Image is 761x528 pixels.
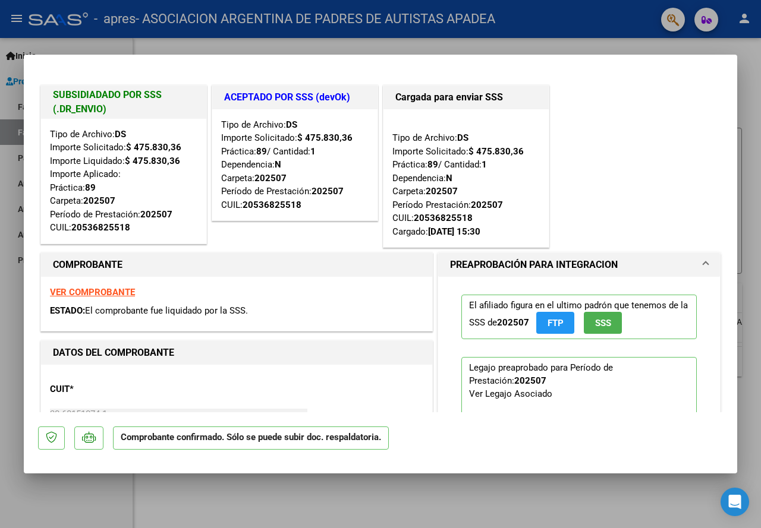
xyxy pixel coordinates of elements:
[113,426,389,450] p: Comprobante confirmado. Sólo se puede subir doc. respaldatoria.
[446,173,452,184] strong: N
[461,295,697,339] p: El afiliado figura en el ultimo padrón que tenemos de la SSS de
[50,128,197,235] div: Tipo de Archivo: Importe Solicitado: Importe Liquidado: Importe Aplicado: Práctica: Carpeta: Perí...
[256,146,267,157] strong: 89
[438,253,720,277] mat-expansion-panel-header: PREAPROBACIÓN PARA INTEGRACION
[721,488,749,516] div: Open Intercom Messenger
[482,159,487,170] strong: 1
[461,357,697,497] p: Legajo preaprobado para Período de Prestación:
[471,200,503,210] strong: 202507
[50,305,85,316] span: ESTADO:
[584,312,622,334] button: SSS
[85,305,248,316] span: El comprobante fue liquidado por la SSS.
[286,119,297,130] strong: DS
[53,88,194,116] h1: SUBSIDIADADO POR SSS (.DR_ENVIO)
[53,347,174,358] strong: DATOS DEL COMPROBANTE
[457,132,468,143] strong: DS
[297,132,353,143] strong: $ 475.830,36
[310,146,316,157] strong: 1
[312,186,344,197] strong: 202507
[85,182,96,193] strong: 89
[595,318,611,328] span: SSS
[243,198,301,212] div: 20536825518
[427,159,438,170] strong: 89
[536,312,574,334] button: FTP
[254,173,287,184] strong: 202507
[50,287,135,298] a: VER COMPROBANTE
[53,259,122,270] strong: COMPROBANTE
[414,211,473,225] div: 20536825518
[71,221,130,235] div: 20536825518
[438,277,720,524] div: PREAPROBACIÓN PARA INTEGRACION
[125,156,180,166] strong: $ 475.830,36
[548,318,564,328] span: FTP
[50,382,162,396] p: CUIT
[224,90,366,105] h1: ACEPTADO POR SSS (devOk)
[126,142,181,153] strong: $ 475.830,36
[428,226,480,237] strong: [DATE] 15:30
[497,317,529,328] strong: 202507
[514,375,546,386] strong: 202507
[395,90,537,105] h1: Cargada para enviar SSS
[115,129,126,140] strong: DS
[392,118,540,239] div: Tipo de Archivo: Importe Solicitado: Práctica: / Cantidad: Dependencia: Carpeta: Período Prestaci...
[140,209,172,220] strong: 202507
[469,387,552,400] div: Ver Legajo Asociado
[426,186,458,197] strong: 202507
[221,118,369,212] div: Tipo de Archivo: Importe Solicitado: Práctica: / Cantidad: Dependencia: Carpeta: Período de Prest...
[450,258,618,272] h1: PREAPROBACIÓN PARA INTEGRACION
[468,146,524,157] strong: $ 475.830,36
[275,159,281,170] strong: N
[83,195,115,206] strong: 202507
